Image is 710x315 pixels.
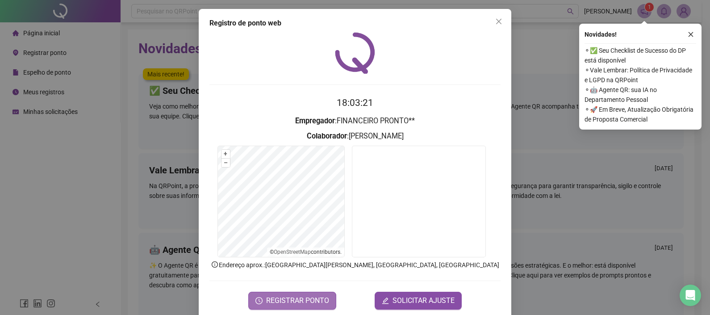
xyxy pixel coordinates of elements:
span: ⚬ 🚀 Em Breve, Atualização Obrigatória de Proposta Comercial [585,105,696,124]
button: REGISTRAR PONTO [248,292,336,310]
span: clock-circle [255,297,263,304]
span: edit [382,297,389,304]
strong: Colaborador [307,132,347,140]
span: ⚬ ✅ Seu Checklist de Sucesso do DP está disponível [585,46,696,65]
button: Close [492,14,506,29]
span: info-circle [211,260,219,269]
time: 18:03:21 [337,97,373,108]
span: REGISTRAR PONTO [266,295,329,306]
button: – [221,159,230,167]
span: Novidades ! [585,29,617,39]
p: Endereço aprox. : [GEOGRAPHIC_DATA][PERSON_NAME], [GEOGRAPHIC_DATA], [GEOGRAPHIC_DATA] [209,260,501,270]
button: + [221,150,230,158]
h3: : [PERSON_NAME] [209,130,501,142]
img: QRPoint [335,32,375,74]
li: © contributors. [270,249,342,255]
span: close [688,31,694,38]
span: close [495,18,502,25]
h3: : FINANCEIRO PRONTO** [209,115,501,127]
div: Registro de ponto web [209,18,501,29]
span: ⚬ Vale Lembrar: Política de Privacidade e LGPD na QRPoint [585,65,696,85]
span: SOLICITAR AJUSTE [393,295,455,306]
button: editSOLICITAR AJUSTE [375,292,462,310]
a: OpenStreetMap [274,249,311,255]
span: ⚬ 🤖 Agente QR: sua IA no Departamento Pessoal [585,85,696,105]
div: Open Intercom Messenger [680,285,701,306]
strong: Empregador [295,117,335,125]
